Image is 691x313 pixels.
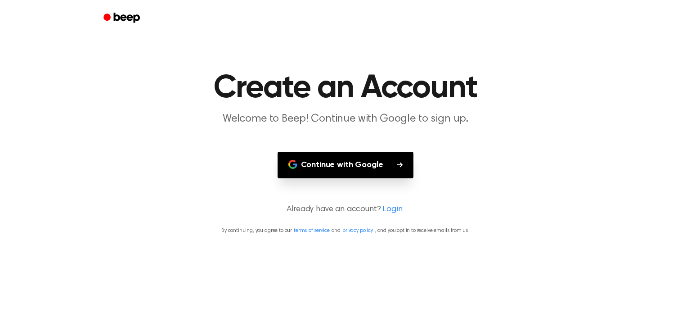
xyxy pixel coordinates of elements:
p: Welcome to Beep! Continue with Google to sign up. [173,112,518,127]
button: Continue with Google [278,152,414,178]
a: privacy policy [342,228,373,233]
a: Login [382,204,402,216]
a: Beep [97,9,148,27]
h1: Create an Account [115,72,576,104]
p: By continuing, you agree to our and , and you opt in to receive emails from us. [11,227,680,235]
p: Already have an account? [11,204,680,216]
a: terms of service [294,228,329,233]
